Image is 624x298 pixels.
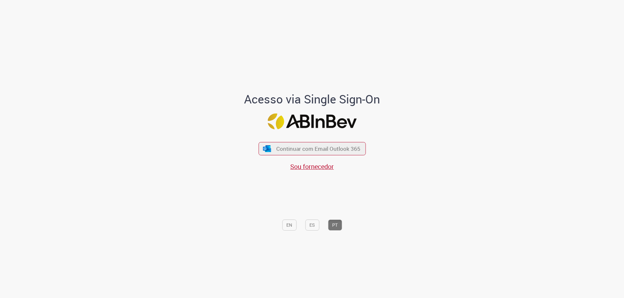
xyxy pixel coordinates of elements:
button: EN [282,220,296,231]
a: Sou fornecedor [290,162,334,171]
button: ES [305,220,319,231]
button: PT [328,220,342,231]
span: Continuar com Email Outlook 365 [276,145,360,152]
img: Logo ABInBev [267,113,357,129]
h1: Acesso via Single Sign-On [222,93,402,106]
button: ícone Azure/Microsoft 360 Continuar com Email Outlook 365 [258,142,366,155]
img: ícone Azure/Microsoft 360 [263,145,272,152]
